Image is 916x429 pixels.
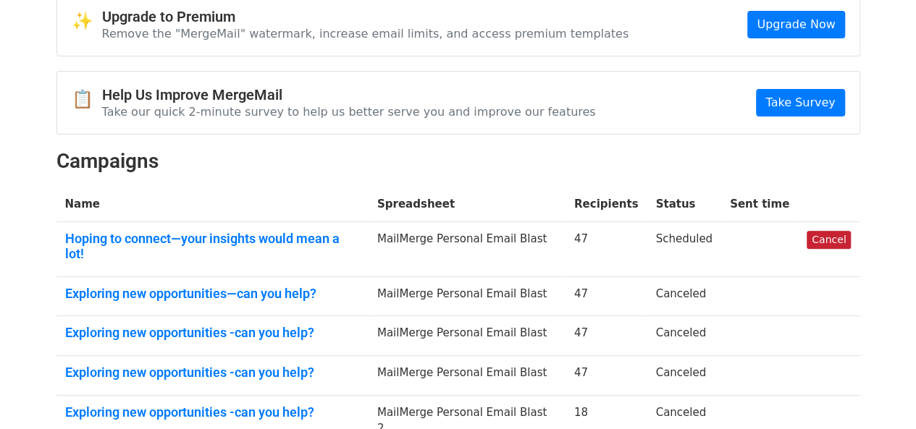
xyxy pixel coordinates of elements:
[566,187,647,221] th: Recipients
[65,325,360,341] a: Exploring new opportunities -can you help?
[647,276,720,316] td: Canceled
[102,8,629,25] h4: Upgrade to Premium
[369,221,566,276] td: MailMerge Personal Email Blast
[56,187,369,221] th: Name
[647,221,720,276] td: Scheduled
[566,355,647,395] td: 47
[647,316,720,356] td: Canceled
[756,89,844,116] a: Take Survey
[65,365,360,381] a: Exploring new opportunities -can you help?
[647,187,720,221] th: Status
[72,11,102,32] span: ✨
[647,355,720,395] td: Canceled
[566,316,647,356] td: 47
[369,187,566,221] th: Spreadsheet
[807,231,851,249] a: Cancel
[65,231,360,262] a: Hoping to connect—your insights would mean a lot!
[844,360,916,429] iframe: Chat Widget
[102,86,596,103] h4: Help Us Improve MergeMail
[102,26,629,41] p: Remove the "MergeMail" watermark, increase email limits, and access premium templates
[369,276,566,316] td: MailMerge Personal Email Blast
[65,286,360,302] a: Exploring new opportunities—can you help?
[369,316,566,356] td: MailMerge Personal Email Blast
[72,89,102,110] span: 📋
[721,187,798,221] th: Sent time
[369,355,566,395] td: MailMerge Personal Email Blast
[102,104,596,119] p: Take our quick 2-minute survey to help us better serve you and improve our features
[65,404,360,420] a: Exploring new opportunities -can you help?
[747,11,844,38] a: Upgrade Now
[566,276,647,316] td: 47
[566,221,647,276] td: 47
[56,149,860,174] h2: Campaigns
